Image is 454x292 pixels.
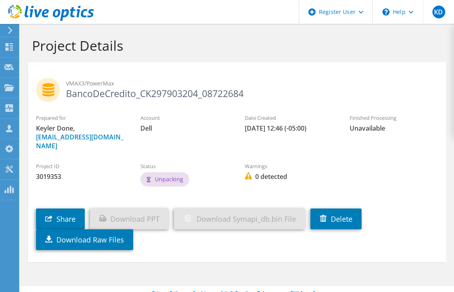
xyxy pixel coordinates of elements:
[36,172,124,181] span: 3019353
[66,79,438,88] span: VMAX3/PowerMax
[90,209,169,229] a: Download PPT
[36,124,124,150] span: Keyler Done,
[245,162,333,170] label: Warnings
[350,124,438,133] span: Unavailable
[140,162,229,170] label: Status
[382,8,390,16] svg: \n
[32,37,438,54] h1: Project Details
[36,162,124,170] label: Project ID
[310,209,362,229] a: Delete
[140,114,229,122] label: Account
[36,133,124,150] a: [EMAIL_ADDRESS][DOMAIN_NAME]
[36,229,133,250] a: Download Raw Files
[245,114,333,122] label: Date Created
[245,172,333,181] span: 0 detected
[174,209,305,229] a: Download Symapi_db.bin File
[36,114,124,122] label: Prepared for
[155,175,183,183] span: Unpacking
[432,6,445,18] span: KD
[350,114,438,122] label: Finished Processing
[140,124,229,133] span: Dell
[36,78,438,98] h2: BancoDeCredito_CK297903204_08722684
[245,124,333,133] span: [DATE] 12:46 (-05:00)
[36,209,85,229] a: Share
